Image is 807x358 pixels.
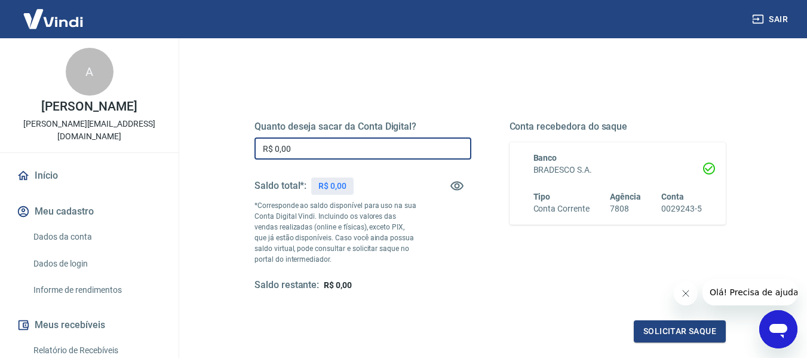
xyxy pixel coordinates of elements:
[41,100,137,113] p: [PERSON_NAME]
[7,8,100,18] span: Olá! Precisa de ajuda?
[533,192,551,201] span: Tipo
[14,198,164,225] button: Meu cadastro
[533,203,590,215] h6: Conta Corrente
[610,203,641,215] h6: 7808
[634,320,726,342] button: Solicitar saque
[14,312,164,338] button: Meus recebíveis
[324,280,352,290] span: R$ 0,00
[750,8,793,30] button: Sair
[254,200,417,265] p: *Corresponde ao saldo disponível para uso na sua Conta Digital Vindi. Incluindo os valores das ve...
[254,279,319,292] h5: Saldo restante:
[661,192,684,201] span: Conta
[318,180,346,192] p: R$ 0,00
[14,1,92,37] img: Vindi
[29,225,164,249] a: Dados da conta
[674,281,698,305] iframe: Fechar mensagem
[661,203,702,215] h6: 0029243-5
[254,180,306,192] h5: Saldo total*:
[29,278,164,302] a: Informe de rendimentos
[66,48,113,96] div: A
[610,192,641,201] span: Agência
[254,121,471,133] h5: Quanto deseja sacar da Conta Digital?
[510,121,726,133] h5: Conta recebedora do saque
[14,163,164,189] a: Início
[702,279,797,305] iframe: Mensagem da empresa
[29,252,164,276] a: Dados de login
[10,118,169,143] p: [PERSON_NAME][EMAIL_ADDRESS][DOMAIN_NAME]
[533,164,702,176] h6: BRADESCO S.A.
[533,153,557,163] span: Banco
[759,310,797,348] iframe: Botão para abrir a janela de mensagens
